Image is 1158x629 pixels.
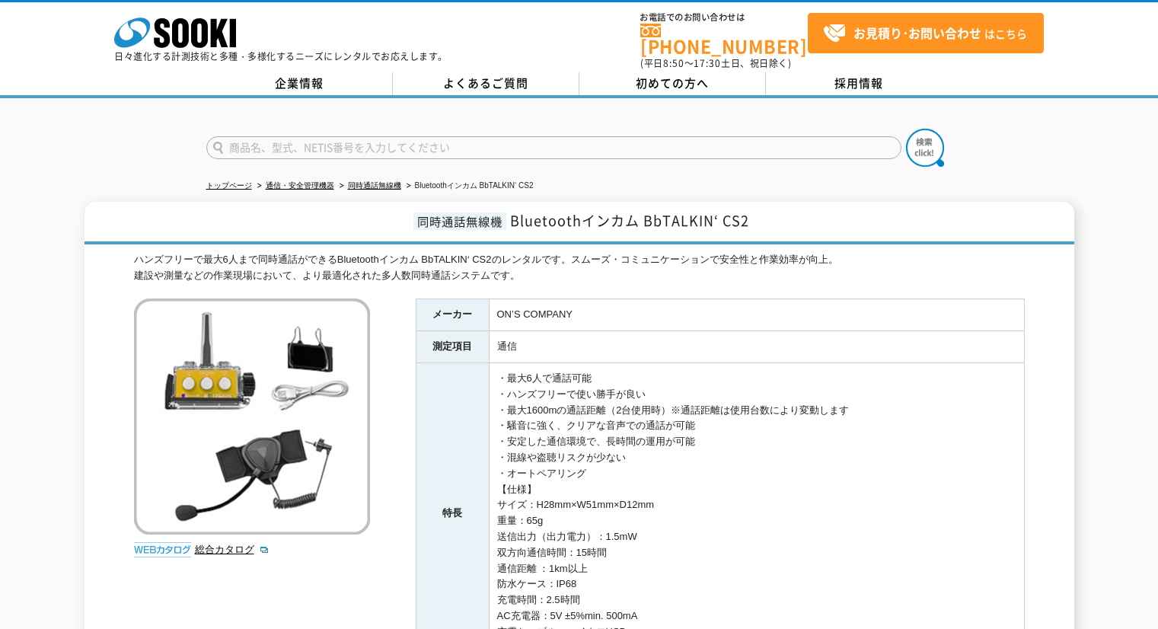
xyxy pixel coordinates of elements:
a: トップページ [206,181,252,190]
th: メーカー [416,299,489,331]
strong: お見積り･お問い合わせ [853,24,981,42]
th: 測定項目 [416,331,489,363]
a: 企業情報 [206,72,393,95]
span: 17:30 [694,56,721,70]
span: Bluetoothインカム BbTALKIN‘ CS2 [510,210,749,231]
input: 商品名、型式、NETIS番号を入力してください [206,136,901,159]
a: お見積り･お問い合わせはこちら [808,13,1044,53]
div: ハンズフリーで最大6人まで同時通話ができるBluetoothインカム BbTALKIN‘ CS2のレンタルです。スムーズ・コミュニケーションで安全性と作業効率が向上。 建設や測量などの作業現場に... [134,252,1025,284]
a: 通信・安全管理機器 [266,181,334,190]
td: 通信 [489,331,1024,363]
span: はこちら [823,22,1027,45]
span: お電話でのお問い合わせは [640,13,808,22]
td: ON’S COMPANY [489,299,1024,331]
span: 初めての方へ [636,75,709,91]
span: 8:50 [663,56,684,70]
img: webカタログ [134,542,191,557]
li: Bluetoothインカム BbTALKIN‘ CS2 [404,178,534,194]
a: 同時通話無線機 [348,181,401,190]
a: [PHONE_NUMBER] [640,24,808,55]
img: btn_search.png [906,129,944,167]
a: 採用情報 [766,72,952,95]
p: 日々進化する計測技術と多種・多様化するニーズにレンタルでお応えします。 [114,52,448,61]
span: 同時通話無線機 [413,212,506,230]
a: 初めての方へ [579,72,766,95]
span: (平日 ～ 土日、祝日除く) [640,56,791,70]
a: 総合カタログ [195,544,270,555]
img: Bluetoothインカム BbTALKIN‘ CS2 [134,299,370,535]
a: よくあるご質問 [393,72,579,95]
